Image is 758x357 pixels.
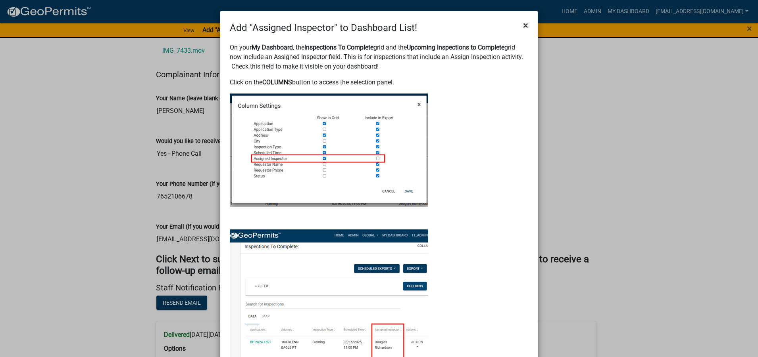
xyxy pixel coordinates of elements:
[230,94,428,207] img: image_04b05459-b3a8-4cc5-8b33-a24db39f82db.png
[230,78,528,87] p: Click on the button to access the selection panel.
[407,44,504,51] strong: Upcoming Inspections to Complete
[304,44,373,51] strong: Inspections To Complete
[262,78,292,86] strong: COLUMNS
[523,20,528,31] span: ×
[230,21,417,35] h4: Add "Assigned Inspector" to Dashboard List!
[517,14,535,36] button: Close
[252,44,293,51] strong: My Dashboard
[230,43,528,71] p: On your , the grid and the grid now include an Assigned Inspector field. This is for inspections ...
